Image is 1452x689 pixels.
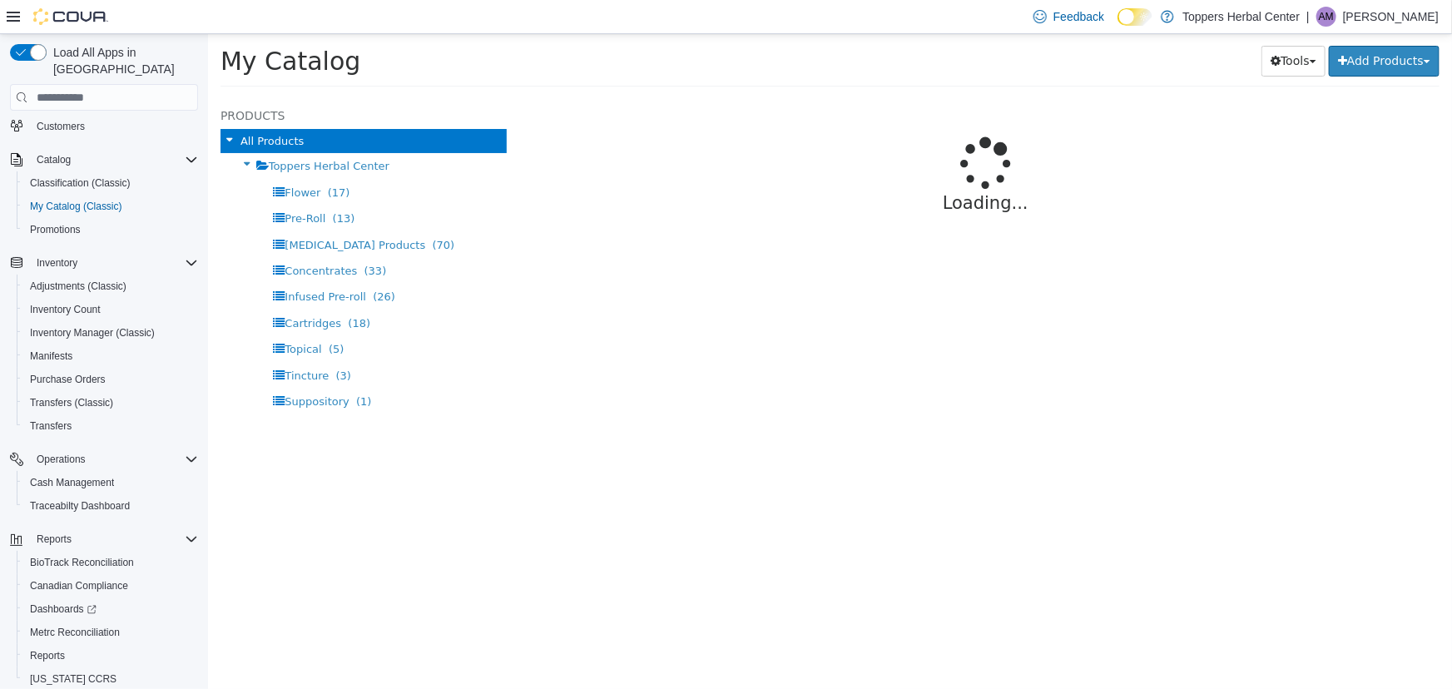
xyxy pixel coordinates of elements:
span: Feedback [1053,8,1104,25]
span: Flower [77,152,112,165]
span: My Catalog (Classic) [23,196,198,216]
span: Operations [30,449,198,469]
span: Promotions [30,223,81,236]
button: Traceabilty Dashboard [17,494,205,518]
button: Purchase Orders [17,368,205,391]
button: Tools [1053,12,1117,42]
button: BioTrack Reconciliation [17,551,205,574]
p: Loading... [374,156,1182,183]
span: Transfers [23,416,198,436]
button: Transfers [17,414,205,438]
span: Purchase Orders [23,369,198,389]
span: (17) [120,152,142,165]
a: Traceabilty Dashboard [23,496,136,516]
a: Adjustments (Classic) [23,276,133,296]
button: Add Products [1121,12,1231,42]
button: Inventory Manager (Classic) [17,321,205,344]
span: Manifests [30,349,72,363]
p: [PERSON_NAME] [1343,7,1439,27]
button: Reports [3,528,205,551]
span: Manifests [23,346,198,366]
span: (5) [121,309,136,321]
span: Transfers [30,419,72,433]
span: Concentrates [77,230,149,243]
span: (18) [140,283,162,295]
span: [MEDICAL_DATA] Products [77,205,217,217]
span: My Catalog (Classic) [30,200,122,213]
button: Transfers (Classic) [17,391,205,414]
button: My Catalog (Classic) [17,195,205,218]
span: Inventory Manager (Classic) [30,326,155,340]
button: Metrc Reconciliation [17,621,205,644]
span: Classification (Classic) [23,173,198,193]
span: Inventory Count [23,300,198,320]
span: Metrc Reconciliation [23,622,198,642]
span: BioTrack Reconciliation [30,556,134,569]
span: Adjustments (Classic) [23,276,198,296]
span: Customers [37,120,85,133]
span: Reports [30,649,65,662]
span: My Catalog [12,12,152,42]
span: Transfers (Classic) [30,396,113,409]
input: Dark Mode [1117,8,1152,26]
span: (33) [156,230,179,243]
span: Purchase Orders [30,373,106,386]
a: Reports [23,646,72,666]
span: Infused Pre-roll [77,256,158,269]
span: Inventory Count [30,303,101,316]
span: AM [1319,7,1334,27]
span: Washington CCRS [23,669,198,689]
button: Canadian Compliance [17,574,205,597]
button: Inventory [30,253,84,273]
span: Cartridges [77,283,133,295]
span: Classification (Classic) [30,176,131,190]
span: Canadian Compliance [30,579,128,592]
a: Dashboards [23,599,103,619]
span: Promotions [23,220,198,240]
span: Canadian Compliance [23,576,198,596]
img: Cova [33,8,108,25]
button: Catalog [3,148,205,171]
span: Dashboards [30,602,97,616]
button: Inventory Count [17,298,205,321]
a: Transfers [23,416,78,436]
a: Inventory Manager (Classic) [23,323,161,343]
button: Inventory [3,251,205,275]
span: Reports [37,533,72,546]
div: Audrey Murphy [1316,7,1336,27]
span: Dashboards [23,599,198,619]
span: Inventory Manager (Classic) [23,323,198,343]
a: Cash Management [23,473,121,493]
a: Metrc Reconciliation [23,622,126,642]
span: Transfers (Classic) [23,393,198,413]
a: Promotions [23,220,87,240]
span: Pre-Roll [77,178,117,191]
span: Dark Mode [1117,26,1118,27]
span: (3) [128,335,143,348]
span: Toppers Herbal Center [61,126,181,138]
span: Inventory [37,256,77,270]
button: Cash Management [17,471,205,494]
p: Toppers Herbal Center [1182,7,1300,27]
span: Traceabilty Dashboard [23,496,198,516]
span: Reports [30,529,198,549]
span: (70) [225,205,247,217]
span: Cash Management [23,473,198,493]
span: (26) [165,256,187,269]
button: Catalog [30,150,77,170]
span: Cash Management [30,476,114,489]
span: Catalog [37,153,71,166]
span: (1) [148,361,163,374]
span: Reports [23,646,198,666]
a: BioTrack Reconciliation [23,553,141,573]
span: Suppository [77,361,141,374]
span: BioTrack Reconciliation [23,553,198,573]
span: Tincture [77,335,121,348]
button: Operations [30,449,92,469]
span: Catalog [30,150,198,170]
a: [US_STATE] CCRS [23,669,123,689]
button: Reports [30,529,78,549]
a: My Catalog (Classic) [23,196,129,216]
button: Classification (Classic) [17,171,205,195]
button: Promotions [17,218,205,241]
